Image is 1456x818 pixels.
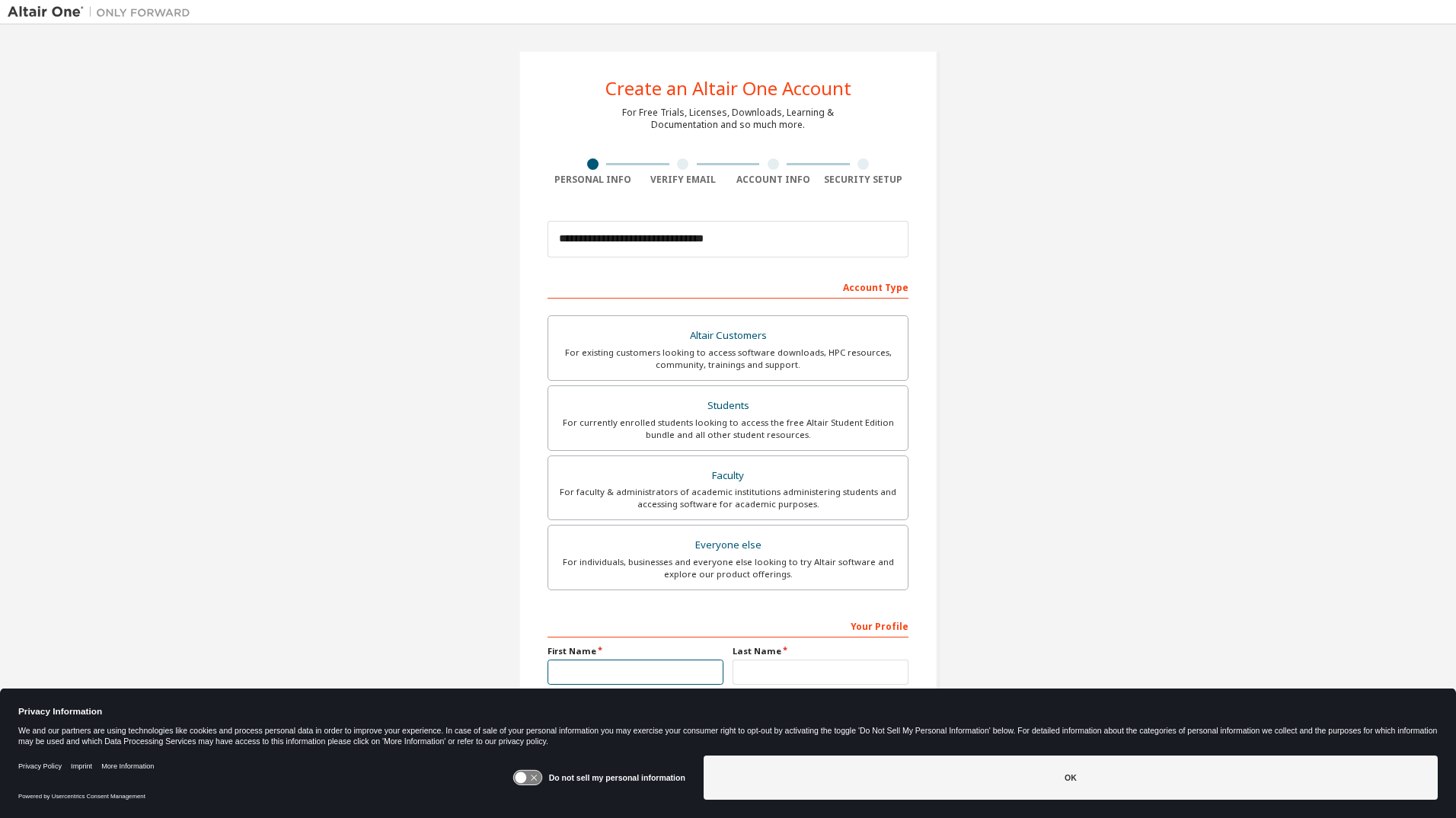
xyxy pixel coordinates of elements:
[638,174,729,186] div: Verify Email
[622,107,834,131] div: For Free Trials, Licenses, Downloads, Learning & Documentation and so much more.
[548,613,908,637] div: Your Profile
[728,174,819,186] div: Account Info
[557,325,899,347] div: Altair Customers
[548,174,638,186] div: Personal Info
[605,79,851,97] div: Create an Altair One Account
[557,535,899,556] div: Everyone else
[557,486,899,510] div: For faculty & administrators of academic institutions administering students and accessing softwa...
[557,465,899,487] div: Faculty
[557,395,899,417] div: Students
[557,417,899,441] div: For currently enrolled students looking to access the free Altair Student Edition bundle and all ...
[8,5,198,20] img: Altair One
[548,274,908,299] div: Account Type
[733,645,908,657] label: Last Name
[557,556,899,580] div: For individuals, businesses and everyone else looking to try Altair software and explore our prod...
[557,347,899,371] div: For existing customers looking to access software downloads, HPC resources, community, trainings ...
[819,174,909,186] div: Security Setup
[548,645,723,657] label: First Name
